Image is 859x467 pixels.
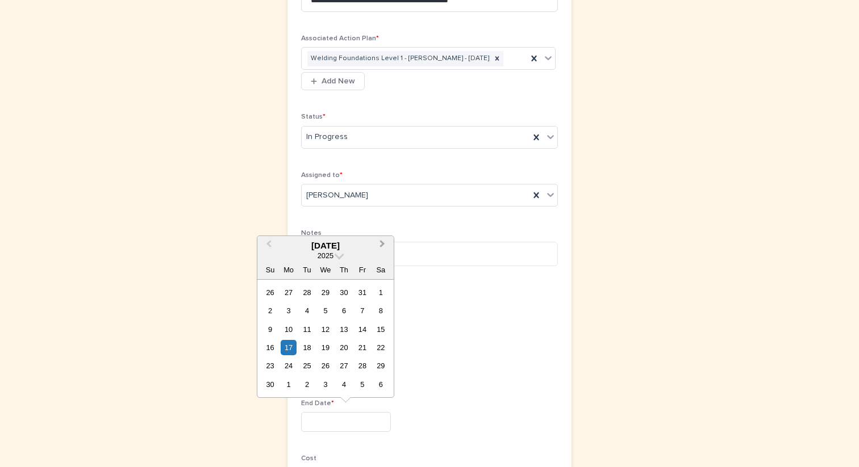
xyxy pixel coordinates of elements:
div: Choose Saturday, November 8th, 2025 [373,303,389,318]
div: Choose Wednesday, November 19th, 2025 [318,340,333,355]
div: Sa [373,262,389,277]
div: Tu [299,262,315,277]
div: Choose Thursday, November 20th, 2025 [336,340,352,355]
span: Associated Action Plan [301,35,379,42]
div: Choose Wednesday, December 3rd, 2025 [318,377,333,392]
div: Choose Wednesday, November 5th, 2025 [318,303,333,318]
div: Choose Sunday, November 9th, 2025 [262,322,278,337]
div: Mo [281,262,296,277]
div: Choose Friday, December 5th, 2025 [355,377,370,392]
span: Cost [301,455,316,462]
div: Choose Saturday, December 6th, 2025 [373,377,389,392]
div: Choose Tuesday, November 4th, 2025 [299,303,315,318]
div: Choose Friday, October 31st, 2025 [355,285,370,300]
div: Choose Sunday, November 30th, 2025 [262,377,278,392]
div: Choose Thursday, November 6th, 2025 [336,303,352,318]
div: Choose Wednesday, October 29th, 2025 [318,285,333,300]
div: Choose Saturday, November 29th, 2025 [373,358,389,373]
div: Choose Monday, November 3rd, 2025 [281,303,296,318]
div: Choose Tuesday, October 28th, 2025 [299,285,315,300]
div: Su [262,262,278,277]
span: Assigned to [301,172,343,179]
div: [DATE] [257,241,394,251]
div: Choose Friday, November 7th, 2025 [355,303,370,318]
div: Choose Friday, November 14th, 2025 [355,322,370,337]
button: Previous Month [258,237,277,255]
div: Welding Foundations Level 1 - [PERSON_NAME] - [DATE] [307,51,491,66]
div: Choose Sunday, November 16th, 2025 [262,340,278,355]
div: month 2025-11 [261,283,390,394]
div: Choose Wednesday, November 26th, 2025 [318,358,333,373]
div: Th [336,262,352,277]
div: Choose Thursday, December 4th, 2025 [336,377,352,392]
div: Choose Monday, December 1st, 2025 [281,377,296,392]
span: [PERSON_NAME] [306,190,368,201]
div: Choose Thursday, October 30th, 2025 [336,285,352,300]
div: Choose Tuesday, November 25th, 2025 [299,358,315,373]
div: Choose Tuesday, November 11th, 2025 [299,322,315,337]
div: Choose Sunday, November 2nd, 2025 [262,303,278,318]
span: In Progress [306,131,348,143]
span: Add New [322,77,355,85]
div: Choose Saturday, November 22nd, 2025 [373,340,389,355]
div: Choose Sunday, November 23rd, 2025 [262,358,278,373]
button: Add New [301,72,365,90]
span: 2025 [318,251,333,260]
div: Choose Thursday, November 13th, 2025 [336,322,352,337]
div: Choose Tuesday, November 18th, 2025 [299,340,315,355]
div: Choose Monday, November 24th, 2025 [281,358,296,373]
div: Choose Friday, November 21st, 2025 [355,340,370,355]
span: Status [301,113,326,120]
div: Choose Monday, October 27th, 2025 [281,285,296,300]
div: Choose Tuesday, December 2nd, 2025 [299,377,315,392]
button: Next Month [374,237,393,255]
div: Choose Wednesday, November 12th, 2025 [318,322,333,337]
span: End Date [301,400,334,407]
span: Notes [301,230,322,237]
div: Choose Monday, November 17th, 2025 [281,340,296,355]
div: Choose Sunday, October 26th, 2025 [262,285,278,300]
div: Choose Friday, November 28th, 2025 [355,358,370,373]
div: Fr [355,262,370,277]
div: Choose Saturday, November 1st, 2025 [373,285,389,300]
div: Choose Thursday, November 27th, 2025 [336,358,352,373]
div: Choose Monday, November 10th, 2025 [281,322,296,337]
div: We [318,262,333,277]
div: Choose Saturday, November 15th, 2025 [373,322,389,337]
